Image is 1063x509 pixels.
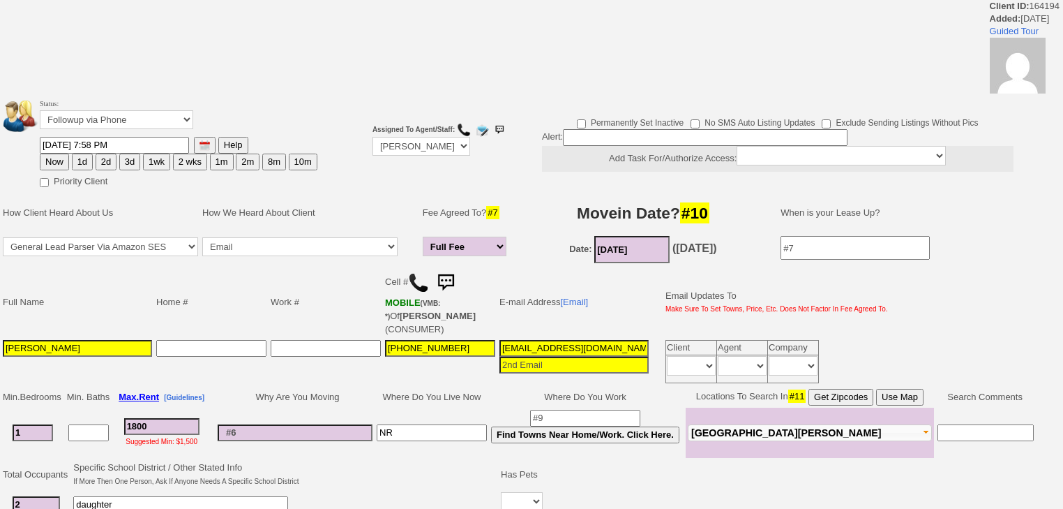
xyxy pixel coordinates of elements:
[269,267,383,338] td: Work #
[788,390,806,403] span: #11
[164,394,204,401] b: [Guidelines]
[542,146,1013,172] center: Add Task For/Authorize Access:
[400,311,476,321] b: [PERSON_NAME]
[40,178,49,187] input: Priority Client
[822,113,978,129] label: Exclude Sending Listings Without Pics
[13,425,53,441] input: #1
[691,113,815,129] label: No SMS Auto Listing Updates
[499,340,649,357] input: 1st Email - Question #0
[71,459,301,490] td: Specific School District / Other Stated Info
[577,119,586,128] input: Permanently Set Inactive
[672,242,717,254] b: ([DATE])
[542,129,1013,172] div: Alert:
[1,387,65,408] td: Min.
[73,478,299,485] font: If More Then One Person, Ask If Anyone Needs A Specific School District
[990,13,1021,24] b: Added:
[200,192,414,234] td: How We Heard About Client
[236,154,259,170] button: 2m
[372,126,455,133] b: Assigned To Agent/Staff:
[262,154,286,170] button: 8m
[40,172,107,188] label: Priority Client
[808,389,873,406] button: Get Zipcodes
[499,459,545,490] td: Has Pets
[40,154,69,170] button: Now
[96,154,116,170] button: 2d
[489,387,681,408] td: Where Do You Work
[385,297,421,308] font: MOBILE
[665,305,888,313] font: Make Sure To Set Towns, Price, Etc. Does Not Factor In Fee Agreed To.
[822,119,831,128] input: Exclude Sending Listings Without Pics
[154,267,269,338] td: Home #
[569,244,592,254] b: Date:
[377,425,487,441] input: #8
[20,392,61,402] span: Bedrooms
[1,192,200,234] td: How Client Heard About Us
[1,267,154,338] td: Full Name
[497,267,651,338] td: E-mail Address
[218,137,248,154] button: Help
[655,267,890,338] td: Email Updates To
[876,389,923,406] button: Use Map
[432,269,460,297] img: sms.png
[173,154,207,170] button: 2 wks
[40,100,193,126] font: Status:
[934,387,1036,408] td: Search Comments
[560,297,588,307] a: [Email]
[691,119,700,128] input: No SMS Auto Listing Updates
[990,26,1039,36] a: Guided Tour
[289,154,317,170] button: 10m
[696,391,923,401] nobr: Locations To Search In
[491,427,679,443] button: Find Towns Near Home/Work. Click Here.
[216,387,375,408] td: Why Are You Moving
[139,392,159,402] span: Rent
[124,418,199,435] input: #3
[990,38,1046,94] img: 71b6824b2678e516d312bf55d471a9c6
[457,123,471,137] img: call.png
[492,123,506,137] img: sms.png
[767,192,1036,234] td: When is your Lease Up?
[717,341,768,355] td: Agent
[691,427,882,438] span: [GEOGRAPHIC_DATA][PERSON_NAME]
[522,200,765,226] h3: Movein Date?
[781,236,930,260] input: #7
[126,438,197,445] font: Suggested Min: $1,500
[143,154,170,170] button: 1wk
[530,410,640,427] input: #9
[164,392,204,402] a: [Guidelines]
[3,101,45,132] img: people.png
[408,272,429,293] img: call.png
[577,113,684,129] label: Permanently Set Inactive
[119,154,140,170] button: 3d
[666,341,717,355] td: Client
[486,206,499,219] span: #7
[72,154,93,170] button: 1d
[199,140,210,151] img: [calendar icon]
[499,357,649,374] input: 2nd Email
[210,154,234,170] button: 1m
[475,123,489,137] img: compose_email.png
[385,297,440,321] b: Verizon Wireless
[65,387,112,408] td: Min. Baths
[680,202,709,223] span: #10
[990,1,1030,11] b: Client ID:
[383,267,497,338] td: Cell # Of (CONSUMER)
[375,387,489,408] td: Where Do You Live Now
[421,192,513,234] td: Fee Agreed To?
[119,392,159,402] b: Max.
[1,459,71,490] td: Total Occupants
[768,341,819,355] td: Company
[218,425,372,441] input: #6
[688,425,932,441] button: [GEOGRAPHIC_DATA][PERSON_NAME]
